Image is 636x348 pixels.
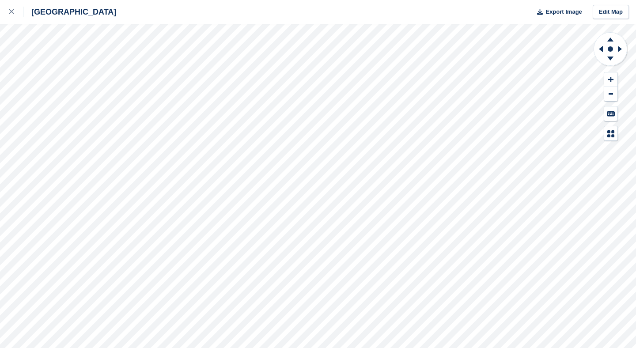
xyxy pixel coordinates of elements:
[593,5,629,19] a: Edit Map
[604,126,617,141] button: Map Legend
[23,7,116,17] div: [GEOGRAPHIC_DATA]
[604,72,617,87] button: Zoom In
[532,5,582,19] button: Export Image
[604,106,617,121] button: Keyboard Shortcuts
[604,87,617,102] button: Zoom Out
[545,8,582,16] span: Export Image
